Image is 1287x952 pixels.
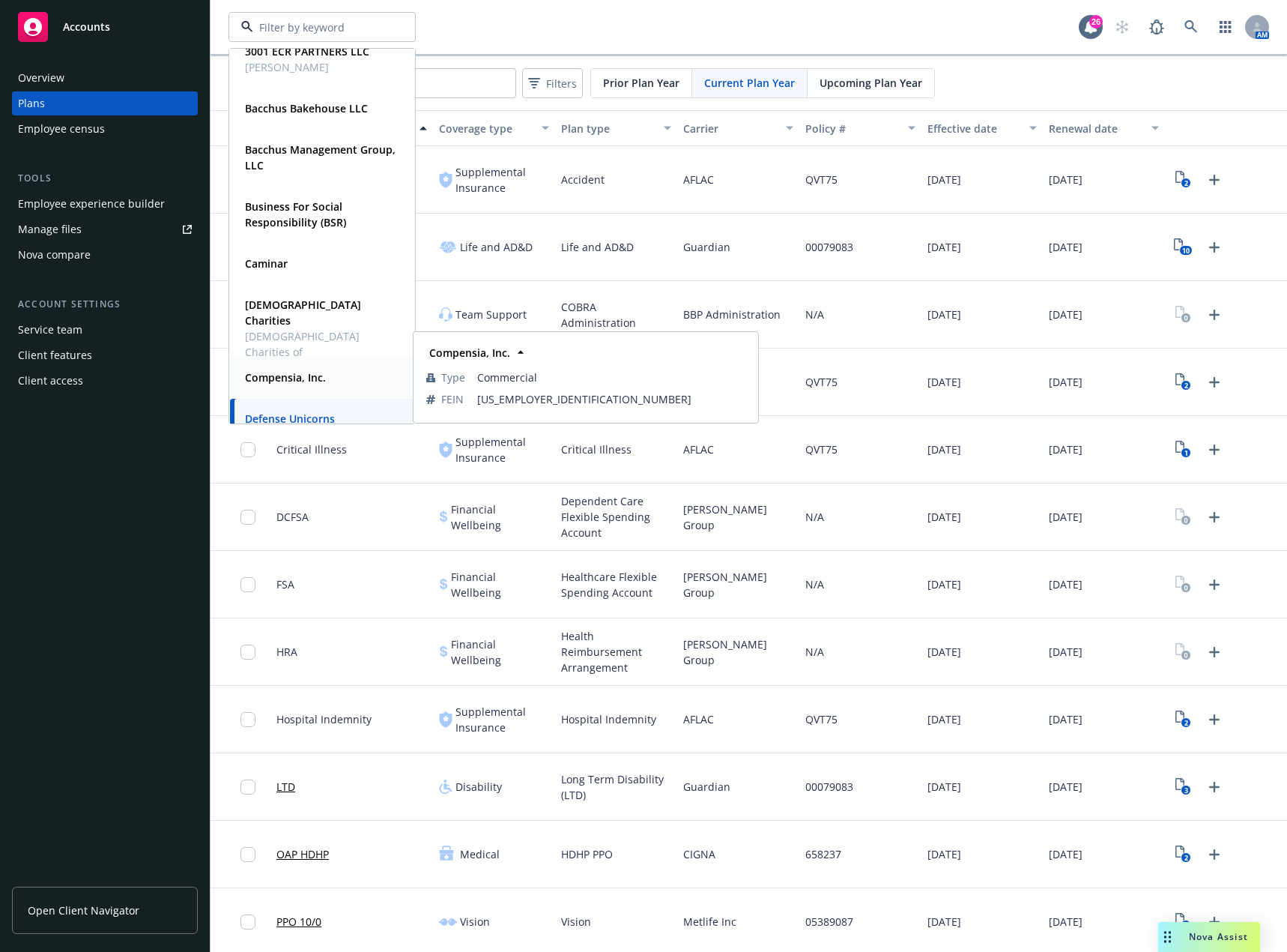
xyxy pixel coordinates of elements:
[1171,843,1195,867] a: View Plan Documents
[1202,303,1226,327] a: Upload Plan Documents
[1171,708,1195,732] a: View Plan Documents
[12,91,198,115] a: Plans
[805,711,838,727] span: QVT75
[683,239,730,255] span: Guardian
[805,846,841,862] span: 658237
[1182,246,1190,256] text: 10
[240,915,255,930] input: Toggle Row Selected
[12,369,198,393] a: Client access
[603,75,679,91] span: Prior Plan Year
[1049,121,1142,136] div: Renewal date
[1184,381,1187,391] text: 2
[561,299,671,331] span: COBRA Administration
[561,846,613,862] span: HDHP PPO
[683,442,714,457] span: AFLAC
[1184,853,1187,863] text: 2
[1171,573,1195,597] a: View Plan Documents
[1171,640,1195,664] a: View Plan Documents
[451,636,549,668] span: Financial Wellbeing
[561,239,634,255] span: Life and AD&D
[927,374,961,390] span: [DATE]
[460,239,533,255] span: Life and AD&D
[927,914,961,930] span: [DATE]
[1171,235,1195,259] a: View Plan Documents
[276,846,329,862] a: OAP HDHP
[245,101,368,115] strong: Bacchus Bakehouse LLC
[561,442,632,457] span: Critical Illness
[677,110,799,146] button: Carrier
[927,121,1021,136] div: Effective date
[805,442,838,457] span: QVT75
[477,370,745,385] span: Commercial
[253,19,385,35] input: Filter by keyword
[927,576,961,592] span: [DATE]
[1049,172,1082,187] span: [DATE]
[240,712,255,727] input: Toggle Row Selected
[1202,775,1226,799] a: Upload Plan Documents
[927,442,961,457] span: [DATE]
[546,76,577,91] span: Filters
[683,121,777,136] div: Carrier
[561,914,591,930] span: Vision
[1171,505,1195,529] a: View Plan Documents
[455,307,527,322] span: Team Support
[1202,640,1226,664] a: Upload Plan Documents
[805,509,824,525] span: N/A
[921,110,1044,146] button: Effective date
[1049,576,1082,592] span: [DATE]
[18,343,92,367] div: Client features
[927,307,961,322] span: [DATE]
[805,307,824,322] span: N/A
[927,711,961,727] span: [DATE]
[12,318,198,342] a: Service team
[1184,448,1187,458] text: 1
[12,66,198,90] a: Overview
[683,779,730,795] span: Guardian
[799,110,921,146] button: Policy #
[561,711,656,727] span: Hospital Indemnity
[276,442,347,457] span: Critical Illness
[12,217,198,241] a: Manage files
[18,117,105,141] div: Employee census
[561,493,671,540] span: Dependent Care Flexible Spending Account
[927,509,961,525] span: [DATE]
[240,847,255,862] input: Toggle Row Selected
[429,346,510,360] strong: Compensia, Inc.
[276,779,295,795] a: LTD
[240,577,255,592] input: Toggle Row Selected
[433,110,555,146] button: Coverage type
[1184,178,1187,188] text: 2
[28,903,139,918] span: Open Client Navigator
[245,59,369,75] span: [PERSON_NAME]
[927,172,961,187] span: [DATE]
[1158,922,1177,952] div: Drag to move
[1171,438,1195,462] a: View Plan Documents
[704,75,795,91] span: Current Plan Year
[1049,711,1082,727] span: [DATE]
[455,434,549,466] span: Supplemental Insurance
[12,192,198,216] a: Employee experience builder
[1049,509,1082,525] span: [DATE]
[1202,708,1226,732] a: Upload Plan Documents
[63,21,110,33] span: Accounts
[555,110,677,146] button: Plan type
[477,391,745,407] span: [US_EMPLOYER_IDENTIFICATION_NUMBER]
[1049,307,1082,322] span: [DATE]
[276,914,321,930] a: PPO 10/0
[1171,775,1195,799] a: View Plan Documents
[1049,644,1082,660] span: [DATE]
[240,442,255,457] input: Toggle Row Selected
[455,164,549,196] span: Supplemental Insurance
[683,307,781,322] span: BBP Administration
[455,704,549,735] span: Supplemental Insurance
[18,192,165,216] div: Employee experience builder
[439,121,533,136] div: Coverage type
[1184,718,1187,728] text: 2
[1184,786,1187,795] text: 3
[805,172,838,187] span: QVT75
[805,914,853,930] span: 05389087
[1202,235,1226,259] a: Upload Plan Documents
[455,779,502,795] span: Disability
[1202,168,1226,192] a: Upload Plan Documents
[240,645,255,660] input: Toggle Row Selected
